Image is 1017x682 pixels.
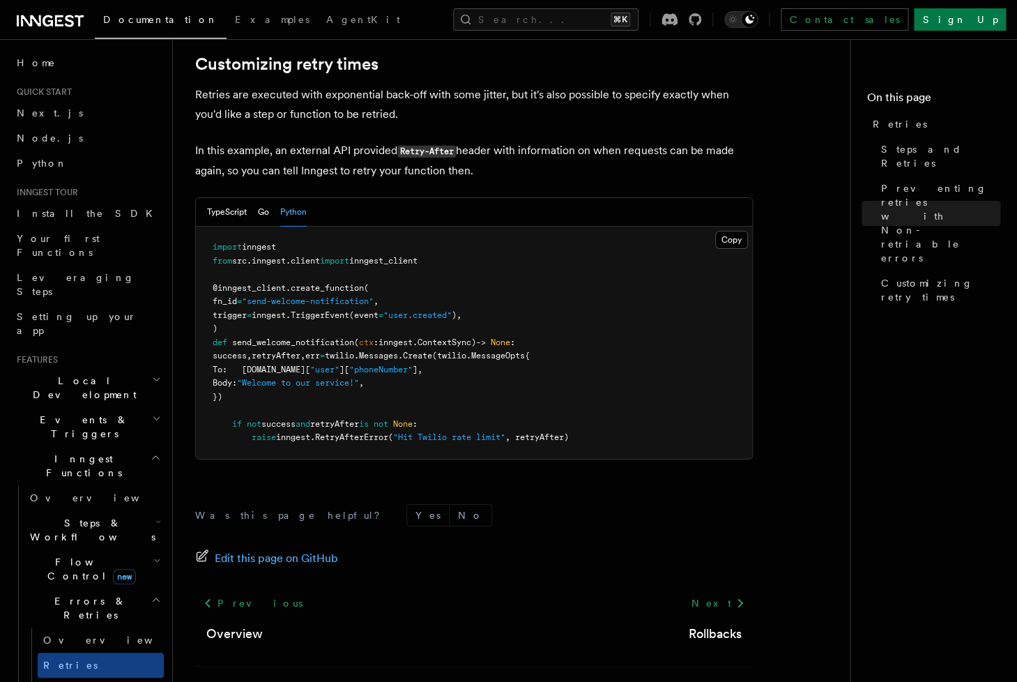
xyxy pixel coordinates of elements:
[407,505,449,526] button: Yes
[349,365,413,374] span: "phoneNumber"
[378,310,383,320] span: =
[195,85,753,124] p: Retries are executed with exponential back-off with some jitter, but it's also possible to specif...
[17,272,135,297] span: Leveraging Steps
[24,510,164,550] button: Steps & Workflows
[286,283,291,293] span: .
[305,351,320,361] span: err
[17,208,161,219] span: Install the SDK
[11,201,164,226] a: Install the SDK
[354,338,359,347] span: (
[17,233,100,258] span: Your first Functions
[252,310,291,320] span: inngest.
[11,368,164,407] button: Local Development
[215,549,338,568] span: Edit this page on GitHub
[349,310,378,320] span: (event
[252,432,276,442] span: raise
[359,338,374,347] span: ctx
[232,419,242,429] span: if
[280,198,307,227] button: Python
[11,100,164,126] a: Next.js
[689,624,742,644] a: Rollbacks
[213,392,222,402] span: })
[11,265,164,304] a: Leveraging Steps
[318,4,408,38] a: AgentKit
[374,296,378,306] span: ,
[213,365,310,374] span: To: [DOMAIN_NAME][
[11,187,78,198] span: Inngest tour
[403,351,432,361] span: Create
[11,86,72,98] span: Quick start
[320,351,325,361] span: =
[724,11,758,28] button: Toggle dark mode
[349,256,418,266] span: inngest_client
[510,338,515,347] span: :
[38,628,164,653] a: Overview
[17,132,83,144] span: Node.js
[11,407,164,446] button: Events & Triggers
[310,365,339,374] span: "user"
[24,594,151,622] span: Errors & Retries
[413,365,422,374] span: ],
[867,89,1000,112] h4: On this page
[213,338,227,347] span: def
[476,338,486,347] span: ->
[17,311,137,336] span: Setting up your app
[881,181,1000,265] span: Preventing retries with Non-retriable errors
[242,242,276,252] span: inngest
[195,54,378,74] a: Customizing retry times
[276,432,310,442] span: inngest
[310,432,315,442] span: .
[491,338,510,347] span: None
[374,338,378,347] span: :
[291,310,349,320] span: TriggerEvent
[38,653,164,678] a: Retries
[213,351,247,361] span: success
[24,550,164,589] button: Flow Controlnew
[875,271,1000,310] a: Customizing retry times
[359,378,364,388] span: ,
[235,14,309,25] span: Examples
[315,432,388,442] span: RetryAfterError
[213,324,217,333] span: )
[873,117,927,131] span: Retries
[237,378,359,388] span: "Welcome to our service!"
[11,126,164,151] a: Node.js
[11,151,164,176] a: Python
[397,146,456,158] code: Retry-After
[227,4,318,38] a: Examples
[213,283,286,293] span: @inngest_client
[195,591,310,616] a: Previous
[17,158,68,169] span: Python
[364,283,369,293] span: (
[206,624,263,644] a: Overview
[310,419,359,429] span: retryAfter
[432,351,530,361] span: (twilio.MessageOpts{
[286,256,291,266] span: .
[113,569,136,584] span: new
[247,351,252,361] span: ,
[378,338,413,347] span: inngest
[611,13,630,26] kbd: ⌘K
[682,591,753,616] a: Next
[320,256,349,266] span: import
[258,198,269,227] button: Go
[325,351,354,361] span: twilio
[252,351,300,361] span: retryAfter
[393,432,505,442] span: "Hit Twilio rate limit"
[291,283,364,293] span: create_function
[398,351,403,361] span: .
[252,256,286,266] span: inngest
[875,176,1000,271] a: Preventing retries with Non-retriable errors
[195,141,753,181] p: In this example, an external API provided header with information on when requests can be made ag...
[875,137,1000,176] a: Steps and Retries
[207,198,247,227] button: TypeScript
[450,505,491,526] button: No
[452,310,461,320] span: ),
[24,485,164,510] a: Overview
[11,354,58,365] span: Features
[24,555,153,583] span: Flow Control
[453,8,639,31] button: Search...⌘K
[24,589,164,628] button: Errors & Retries
[103,14,218,25] span: Documentation
[195,508,390,522] p: Was this page helpful?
